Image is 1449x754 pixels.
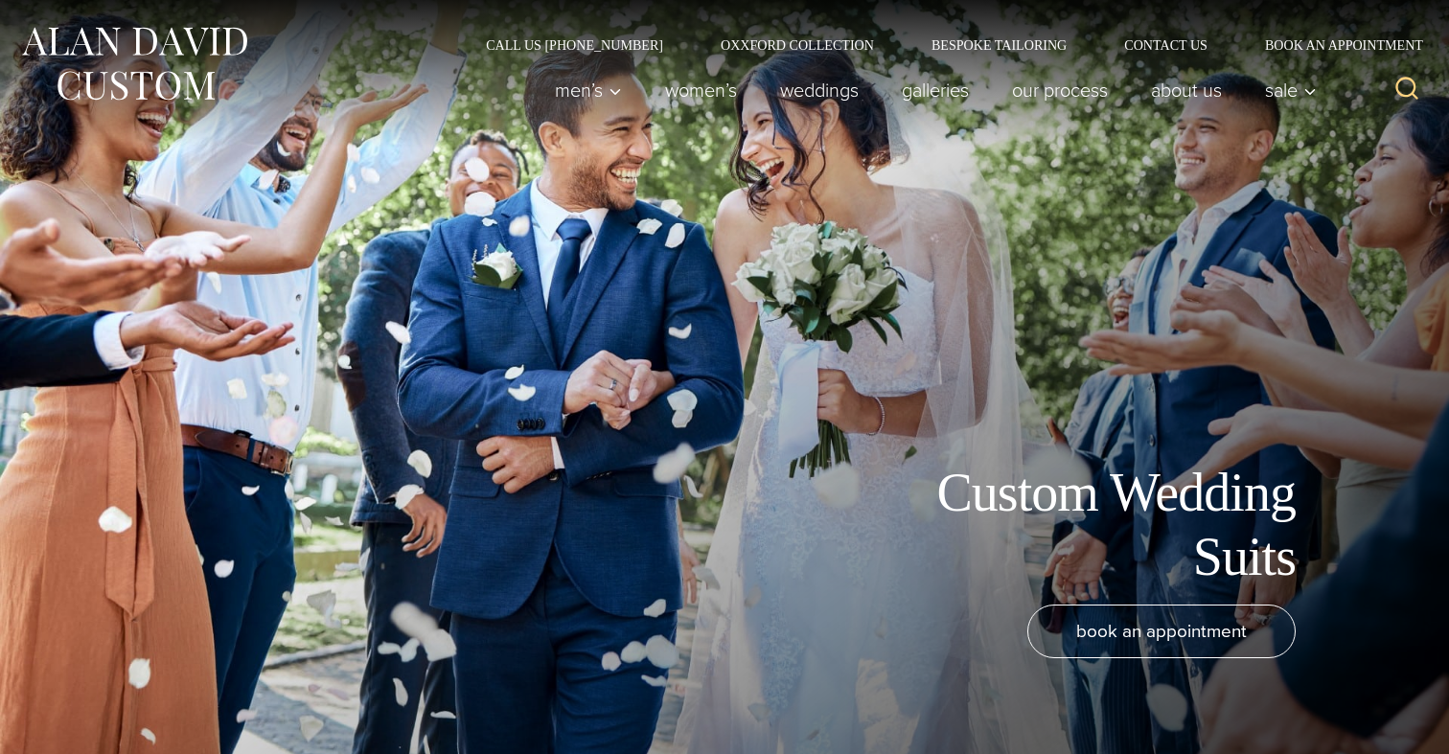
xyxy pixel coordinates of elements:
a: Our Process [991,71,1130,109]
span: Men’s [555,80,622,100]
a: weddings [759,71,881,109]
a: About Us [1130,71,1244,109]
a: Call Us [PHONE_NUMBER] [457,38,692,52]
button: View Search Form [1384,67,1430,113]
a: Bespoke Tailoring [903,38,1095,52]
a: Book an Appointment [1236,38,1430,52]
h1: Custom Wedding Suits [864,461,1296,589]
nav: Secondary Navigation [457,38,1430,52]
a: Contact Us [1095,38,1236,52]
img: Alan David Custom [19,21,249,106]
nav: Primary Navigation [534,71,1327,109]
a: book an appointment [1027,605,1296,658]
a: Oxxford Collection [692,38,903,52]
a: Galleries [881,71,991,109]
a: Women’s [644,71,759,109]
span: book an appointment [1076,617,1247,645]
span: Sale [1265,80,1317,100]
